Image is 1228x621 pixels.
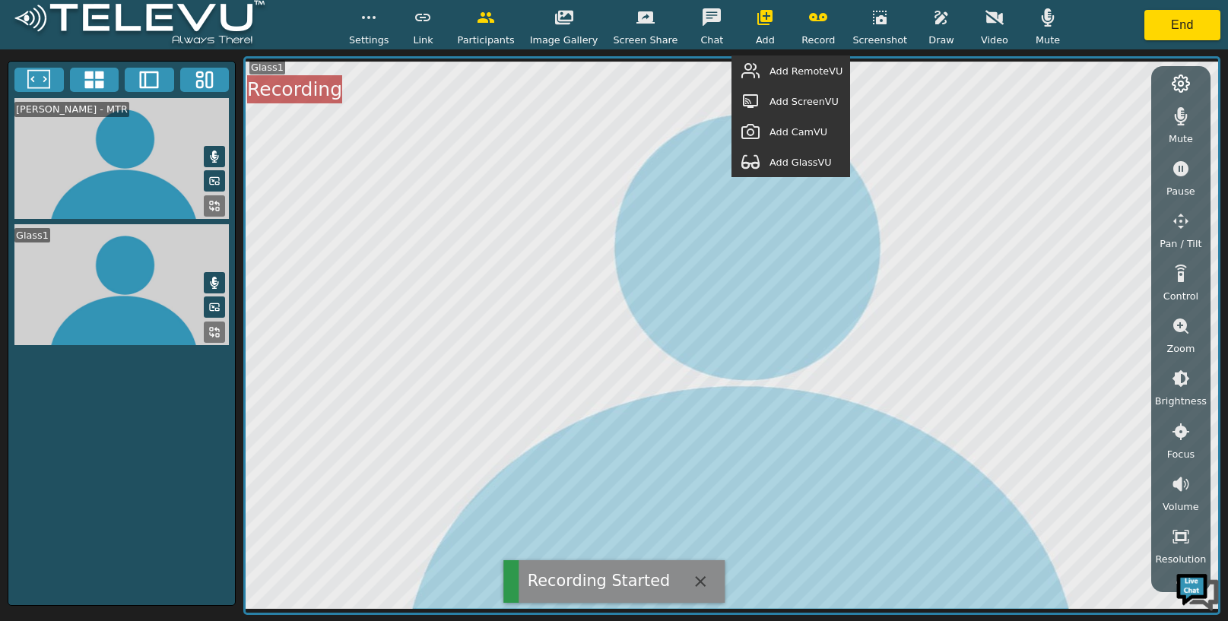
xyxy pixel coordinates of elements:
span: Focus [1167,447,1195,461]
div: Minimize live chat window [249,8,286,44]
button: Fullscreen [14,68,64,92]
span: Video [981,33,1008,47]
button: Picture in Picture [204,170,225,192]
span: Record [801,33,835,47]
span: Add [756,33,775,47]
span: Add RemoteVU [769,64,842,78]
button: Replace Feed [204,195,225,217]
span: Mute [1169,131,1193,146]
img: d_736959983_company_1615157101543_736959983 [26,71,64,109]
div: Recording Started [528,569,670,593]
button: 4x4 [70,68,119,92]
span: Screenshot [852,33,907,47]
div: Glass1 [249,60,285,74]
img: Chat Widget [1175,568,1220,613]
span: Link [413,33,433,47]
span: Add CamVU [769,125,827,139]
button: End [1144,10,1220,40]
button: Picture in Picture [204,296,225,318]
span: Brightness [1155,394,1207,408]
div: Recording [247,75,342,104]
button: Replace Feed [204,322,225,343]
span: Image Gallery [530,33,598,47]
span: We're online! [88,192,210,345]
span: Control [1163,289,1198,303]
span: Draw [928,33,954,47]
div: Chat with us now [79,80,255,100]
div: [PERSON_NAME] - MTR [14,102,129,116]
button: Two Window Medium [125,68,174,92]
span: Mute [1036,33,1060,47]
span: Screen Share [613,33,677,47]
span: Pan / Tilt [1160,236,1201,251]
button: Mute [204,146,225,167]
div: Glass1 [14,228,50,242]
span: Add GlassVU [769,155,832,170]
button: Mute [204,272,225,293]
span: Add ScreenVU [769,94,839,109]
button: Three Window Medium [180,68,230,92]
span: Settings [349,33,389,47]
span: Participants [457,33,514,47]
span: Resolution [1155,552,1206,566]
span: Pause [1166,184,1195,198]
span: Volume [1163,499,1199,514]
span: Zoom [1166,341,1195,356]
textarea: Type your message and hit 'Enter' [8,415,290,468]
span: Chat [700,33,723,47]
